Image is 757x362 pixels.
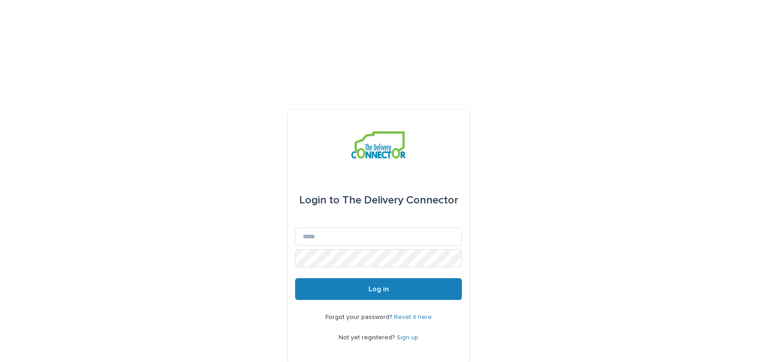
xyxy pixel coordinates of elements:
div: The Delivery Connector [299,188,458,213]
button: Log in [295,278,462,300]
a: Sign up [397,334,418,341]
span: Not yet registered? [339,334,397,341]
span: Login to [299,195,340,206]
span: Forgot your password? [325,314,394,320]
img: aCWQmA6OSGG0Kwt8cj3c [351,131,405,159]
span: Log in [369,285,389,293]
a: Reset it here [394,314,432,320]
